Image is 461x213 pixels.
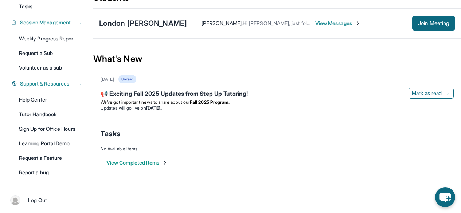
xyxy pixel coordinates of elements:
a: Tutor Handbook [15,108,86,121]
button: chat-button [435,187,455,207]
span: View Messages [315,20,361,27]
strong: Fall 2025 Program: [190,99,230,105]
a: Weekly Progress Report [15,32,86,45]
span: Session Management [20,19,71,26]
img: Mark as read [445,90,450,96]
strong: [DATE] [146,105,163,111]
div: What's New [93,43,461,75]
div: Unread [118,75,136,83]
a: Request a Sub [15,47,86,60]
img: Chevron-Right [355,20,361,26]
a: Help Center [15,93,86,106]
span: Mark as read [412,90,442,97]
a: Learning Portal Demo [15,137,86,150]
li: Updates will go live on [101,105,454,111]
button: Join Meeting [412,16,455,31]
span: Tasks [19,3,32,10]
button: Mark as read [409,88,454,99]
span: Join Meeting [418,21,449,25]
a: Sign Up for Office Hours [15,122,86,135]
span: Tasks [101,129,121,139]
a: Volunteer as a sub [15,61,86,74]
div: 📢 Exciting Fall 2025 Updates from Step Up Tutoring! [101,89,454,99]
a: Request a Feature [15,151,86,165]
span: We’ve got important news to share about our [101,99,190,105]
img: user-img [10,195,20,205]
span: Log Out [28,197,47,204]
a: Report a bug [15,166,86,179]
button: View Completed Items [106,159,168,166]
div: London [PERSON_NAME] [99,18,187,28]
button: Session Management [17,19,82,26]
span: [PERSON_NAME] : [202,20,243,26]
button: Support & Resources [17,80,82,87]
span: Support & Resources [20,80,69,87]
span: | [23,196,25,205]
div: [DATE] [101,76,114,82]
div: No Available Items [101,146,454,152]
a: |Log Out [7,192,86,208]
